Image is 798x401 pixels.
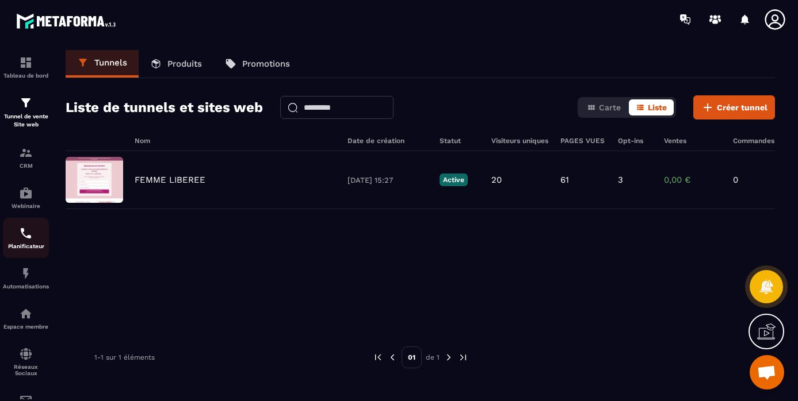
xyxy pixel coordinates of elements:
a: automationsautomationsEspace membre [3,298,49,338]
img: automations [19,307,33,321]
a: schedulerschedulerPlanificateur [3,218,49,258]
a: Promotions [213,50,301,78]
p: Automatisations [3,283,49,290]
span: Créer tunnel [717,102,768,113]
p: Produits [167,59,202,69]
img: prev [373,352,383,363]
a: formationformationTableau de bord [3,47,49,87]
h6: Visiteurs uniques [491,137,549,145]
span: Carte [599,103,621,112]
p: Planificateur [3,243,49,249]
img: formation [19,56,33,70]
a: formationformationCRM [3,137,49,178]
img: prev [387,352,398,363]
a: social-networksocial-networkRéseaux Sociaux [3,338,49,385]
p: CRM [3,163,49,169]
h6: Nom [135,137,336,145]
img: formation [19,146,33,160]
h6: Opt-ins [618,137,652,145]
a: automationsautomationsWebinaire [3,178,49,218]
p: Tableau de bord [3,72,49,79]
p: FEMME LIBEREE [135,175,205,185]
a: Tunnels [66,50,139,78]
p: Espace membre [3,323,49,330]
img: next [458,352,468,363]
p: 20 [491,175,502,185]
p: Tunnel de vente Site web [3,113,49,129]
button: Carte [580,99,628,115]
img: logo [16,10,120,32]
p: 61 [560,175,569,185]
button: Créer tunnel [693,95,775,119]
p: 01 [402,346,422,368]
p: 3 [618,175,623,185]
h6: PAGES VUES [560,137,606,145]
div: Ouvrir le chat [750,355,784,390]
p: Active [440,173,468,186]
p: de 1 [426,353,440,362]
p: 0 [733,175,768,185]
h6: Date de création [348,137,428,145]
img: scheduler [19,226,33,240]
h6: Ventes [664,137,721,145]
img: formation [19,96,33,110]
a: formationformationTunnel de vente Site web [3,87,49,137]
h2: Liste de tunnels et sites web [66,96,263,119]
img: automations [19,267,33,280]
img: image [66,157,123,203]
p: 1-1 sur 1 éléments [94,353,155,361]
a: automationsautomationsAutomatisations [3,258,49,298]
p: Tunnels [94,57,127,68]
img: automations [19,186,33,200]
p: Réseaux Sociaux [3,364,49,376]
a: Produits [139,50,213,78]
button: Liste [629,99,674,115]
p: 0,00 € [664,175,721,185]
p: [DATE] 15:27 [348,176,428,184]
h6: Statut [440,137,480,145]
h6: Commandes [733,137,774,145]
p: Promotions [242,59,290,69]
img: next [444,352,454,363]
p: Webinaire [3,203,49,209]
img: social-network [19,347,33,361]
span: Liste [648,103,667,112]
